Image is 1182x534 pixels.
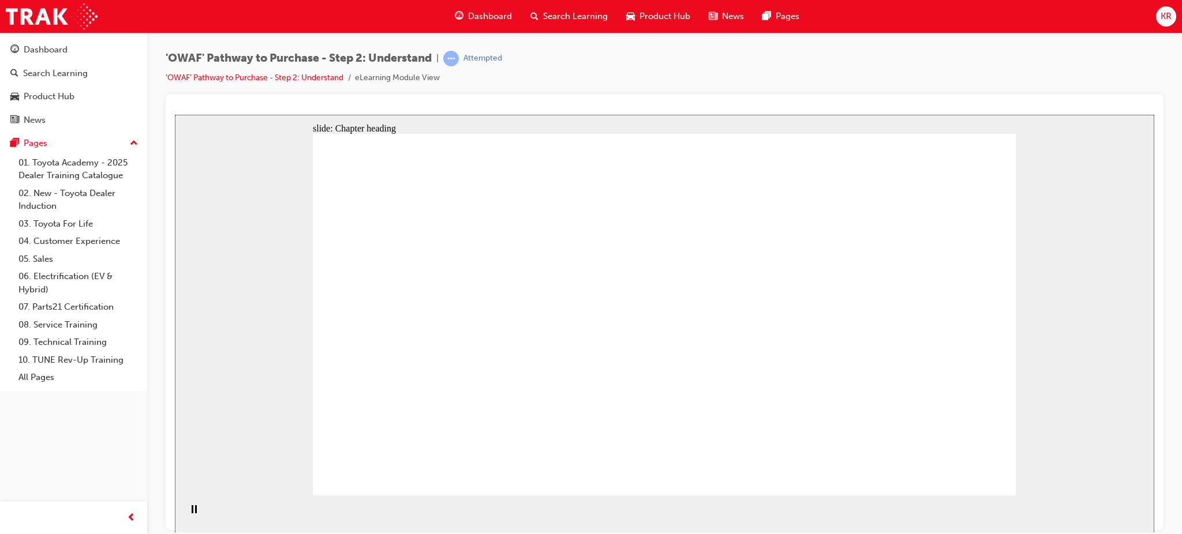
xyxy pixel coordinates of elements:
button: Pages [5,133,143,154]
button: KR [1156,6,1176,27]
div: Attempted [463,53,502,64]
a: News [5,110,143,131]
span: car-icon [626,9,635,24]
a: All Pages [14,368,143,386]
div: Search Learning [23,67,88,80]
span: News [722,10,744,23]
div: News [24,114,46,127]
a: Dashboard [5,39,143,61]
span: KR [1161,10,1172,23]
span: search-icon [530,9,538,24]
a: 10. TUNE Rev-Up Training [14,351,143,369]
span: Product Hub [639,10,690,23]
a: news-iconNews [700,5,753,28]
a: 09. Technical Training [14,333,143,351]
a: Search Learning [5,63,143,84]
a: 05. Sales [14,250,143,268]
li: eLearning Module View [355,72,440,85]
a: pages-iconPages [753,5,809,28]
span: up-icon [130,136,138,151]
span: Search Learning [543,10,608,23]
div: Pages [24,137,47,150]
a: 02. New - Toyota Dealer Induction [14,185,143,215]
a: 07. Parts21 Certification [14,298,143,316]
span: car-icon [10,92,19,102]
span: news-icon [10,115,19,126]
button: DashboardSearch LearningProduct HubNews [5,37,143,133]
span: learningRecordVerb_ATTEMPT-icon [443,51,459,66]
a: car-iconProduct Hub [617,5,700,28]
div: playback controls [6,381,25,418]
span: prev-icon [127,511,136,525]
a: 04. Customer Experience [14,232,143,250]
a: 08. Service Training [14,316,143,334]
span: guage-icon [455,9,463,24]
span: Dashboard [468,10,512,23]
span: | [436,52,439,65]
div: Dashboard [24,43,68,57]
a: 01. Toyota Academy - 2025 Dealer Training Catalogue [14,154,143,185]
span: 'OWAF' Pathway to Purchase - Step 2: Understand [166,52,432,65]
img: Trak [6,3,98,29]
a: 06. Electrification (EV & Hybrid) [14,268,143,298]
a: 03. Toyota For Life [14,215,143,233]
a: 'OWAF' Pathway to Purchase - Step 2: Understand [166,73,343,82]
span: pages-icon [762,9,771,24]
a: guage-iconDashboard [446,5,521,28]
span: search-icon [10,69,18,79]
span: guage-icon [10,45,19,55]
span: Pages [776,10,799,23]
button: Pause (Ctrl+Alt+P) [6,390,25,409]
a: Product Hub [5,86,143,107]
a: search-iconSearch Learning [521,5,617,28]
div: Product Hub [24,90,74,103]
span: news-icon [709,9,717,24]
span: pages-icon [10,138,19,149]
